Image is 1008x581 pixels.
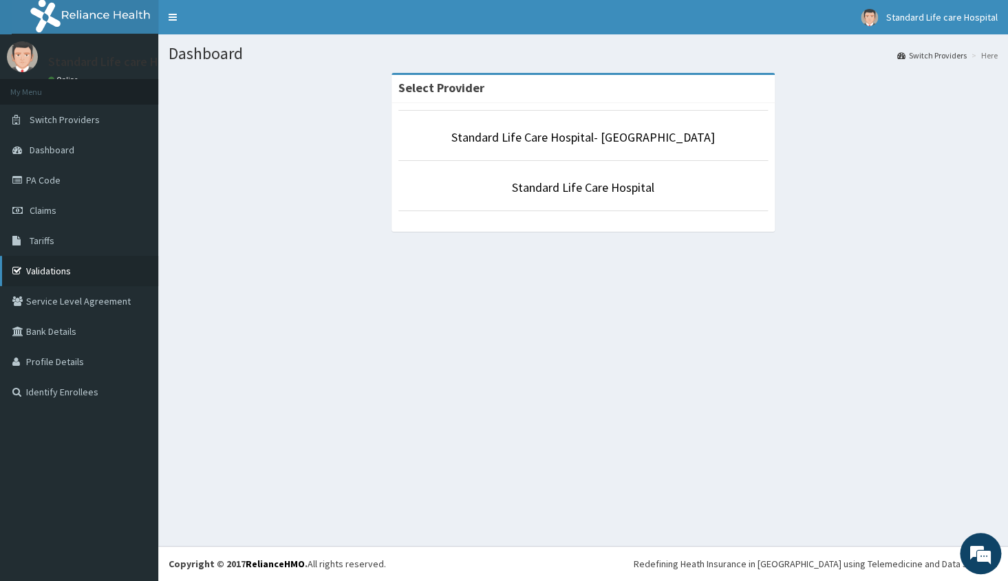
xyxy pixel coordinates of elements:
[158,546,1008,581] footer: All rights reserved.
[30,204,56,217] span: Claims
[861,9,878,26] img: User Image
[451,129,715,145] a: Standard Life Care Hospital- [GEOGRAPHIC_DATA]
[30,113,100,126] span: Switch Providers
[886,11,998,23] span: Standard Life care Hospital
[169,558,308,570] strong: Copyright © 2017 .
[7,41,38,72] img: User Image
[398,80,484,96] strong: Select Provider
[169,45,998,63] h1: Dashboard
[897,50,967,61] a: Switch Providers
[48,56,195,68] p: Standard Life care Hospital
[246,558,305,570] a: RelianceHMO
[30,234,54,247] span: Tariffs
[512,179,654,195] a: Standard Life Care Hospital
[48,75,81,85] a: Online
[968,50,998,61] li: Here
[634,557,998,571] div: Redefining Heath Insurance in [GEOGRAPHIC_DATA] using Telemedicine and Data Science!
[30,144,74,156] span: Dashboard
